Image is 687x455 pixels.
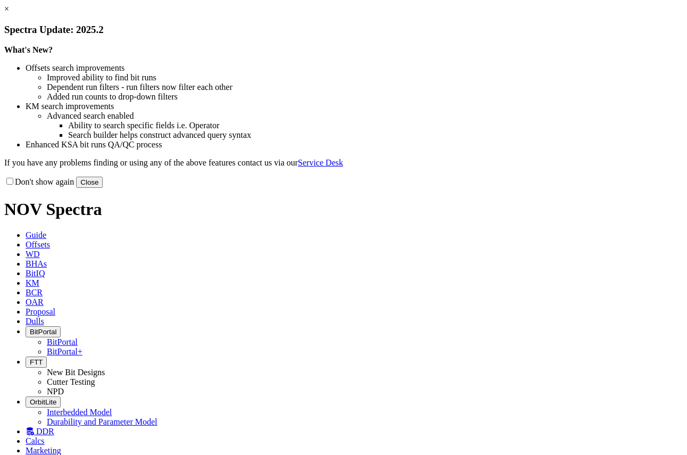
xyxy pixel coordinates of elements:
[47,377,95,386] a: Cutter Testing
[30,358,43,366] span: FTT
[26,269,45,278] span: BitIQ
[26,63,683,73] li: Offsets search improvements
[47,337,78,346] a: BitPortal
[26,317,44,326] span: Dulls
[26,259,47,268] span: BHAs
[36,427,54,436] span: DDR
[26,230,46,239] span: Guide
[47,417,158,426] a: Durability and Parameter Model
[26,436,45,445] span: Calcs
[4,158,683,168] p: If you have any problems finding or using any of the above features contact us via our
[26,140,683,150] li: Enhanced KSA bit runs QA/QC process
[76,177,103,188] button: Close
[4,45,53,54] strong: What's New?
[26,240,50,249] span: Offsets
[26,288,43,297] span: BCR
[47,347,82,356] a: BitPortal+
[26,307,55,316] span: Proposal
[26,102,683,111] li: KM search improvements
[26,297,44,307] span: OAR
[30,328,56,336] span: BitPortal
[4,200,683,219] h1: NOV Spectra
[298,158,343,167] a: Service Desk
[68,130,683,140] li: Search builder helps construct advanced query syntax
[4,177,74,186] label: Don't show again
[47,387,64,396] a: NPD
[47,408,112,417] a: Interbedded Model
[26,446,61,455] span: Marketing
[47,111,683,121] li: Advanced search enabled
[4,4,9,13] a: ×
[6,178,13,185] input: Don't show again
[47,82,683,92] li: Dependent run filters - run filters now filter each other
[26,278,39,287] span: KM
[4,24,683,36] h3: Spectra Update: 2025.2
[30,398,56,406] span: OrbitLite
[47,92,683,102] li: Added run counts to drop-down filters
[68,121,683,130] li: Ability to search specific fields i.e. Operator
[26,250,40,259] span: WD
[47,73,683,82] li: Improved ability to find bit runs
[47,368,105,377] a: New Bit Designs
